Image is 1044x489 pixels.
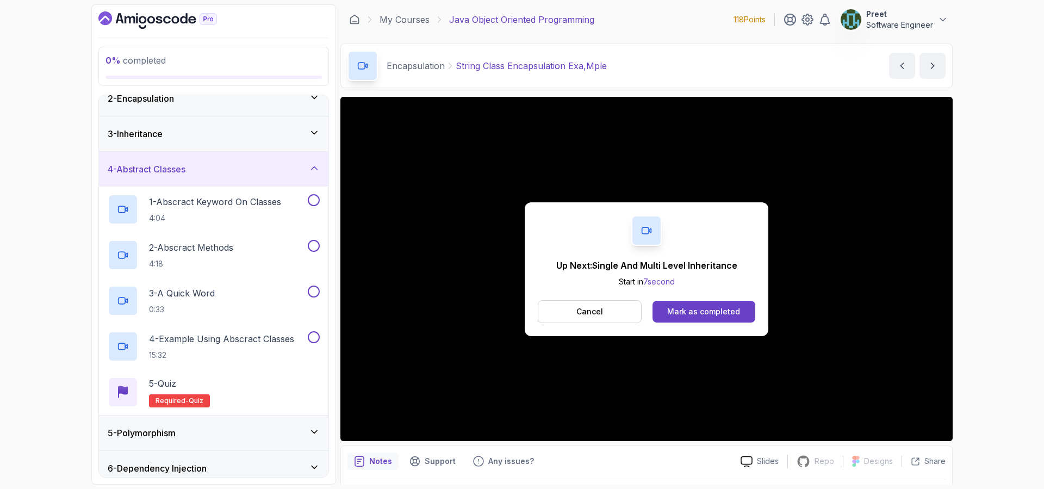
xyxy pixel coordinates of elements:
h3: 6 - Dependency Injection [108,462,207,475]
p: 15:32 [149,350,294,361]
a: My Courses [380,13,430,26]
button: 5-Polymorphism [99,416,328,450]
p: Start in [556,276,737,287]
button: 2-Abscract Methods4:18 [108,240,320,270]
p: Cancel [576,306,603,317]
p: 4:18 [149,258,233,269]
button: next content [919,53,946,79]
p: Share [924,456,946,467]
p: 4:04 [149,213,281,224]
p: 118 Points [734,14,766,25]
p: Java Object Oriented Programming [449,13,594,26]
span: quiz [189,397,203,405]
span: 7 second [643,277,675,286]
p: 3 - A Quick Word [149,287,215,300]
span: completed [105,55,166,66]
button: 4-Example Using Abscract Classes15:32 [108,331,320,362]
button: 6-Dependency Injection [99,451,328,486]
p: Encapsulation [387,59,445,72]
button: Share [902,456,946,467]
span: 0 % [105,55,121,66]
a: Slides [732,456,787,467]
p: Repo [815,456,834,467]
a: Dashboard [98,11,242,29]
p: Support [425,456,456,467]
p: Preet [866,9,933,20]
button: Feedback button [467,453,540,470]
h3: 2 - Encapsulation [108,92,174,105]
button: notes button [347,453,399,470]
button: Support button [403,453,462,470]
h3: 3 - Inheritance [108,127,163,140]
span: Required- [156,397,189,405]
p: Up Next: Single And Multi Level Inheritance [556,259,737,272]
button: Cancel [538,300,642,323]
iframe: 6 - String Class Encapsulation Exa,mple [340,97,953,441]
button: 5-QuizRequired-quiz [108,377,320,407]
a: Dashboard [349,14,360,25]
button: 4-Abstract Classes [99,152,328,187]
p: 0:33 [149,304,215,315]
p: 1 - Abscract Keyword On Classes [149,195,281,208]
button: 2-Encapsulation [99,81,328,116]
p: Software Engineer [866,20,933,30]
p: 5 - Quiz [149,377,176,390]
button: 3-A Quick Word0:33 [108,286,320,316]
button: Mark as completed [652,301,755,323]
div: Mark as completed [667,306,740,317]
button: 1-Abscract Keyword On Classes4:04 [108,194,320,225]
button: user profile imagePreetSoftware Engineer [840,9,948,30]
h3: 4 - Abstract Classes [108,163,185,176]
button: 3-Inheritance [99,116,328,151]
p: String Class Encapsulation Exa,Mple [456,59,607,72]
p: 4 - Example Using Abscract Classes [149,332,294,345]
p: 2 - Abscract Methods [149,241,233,254]
p: Designs [864,456,893,467]
p: Slides [757,456,779,467]
button: previous content [889,53,915,79]
p: Notes [369,456,392,467]
img: user profile image [841,9,861,30]
h3: 5 - Polymorphism [108,426,176,440]
p: Any issues? [488,456,534,467]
